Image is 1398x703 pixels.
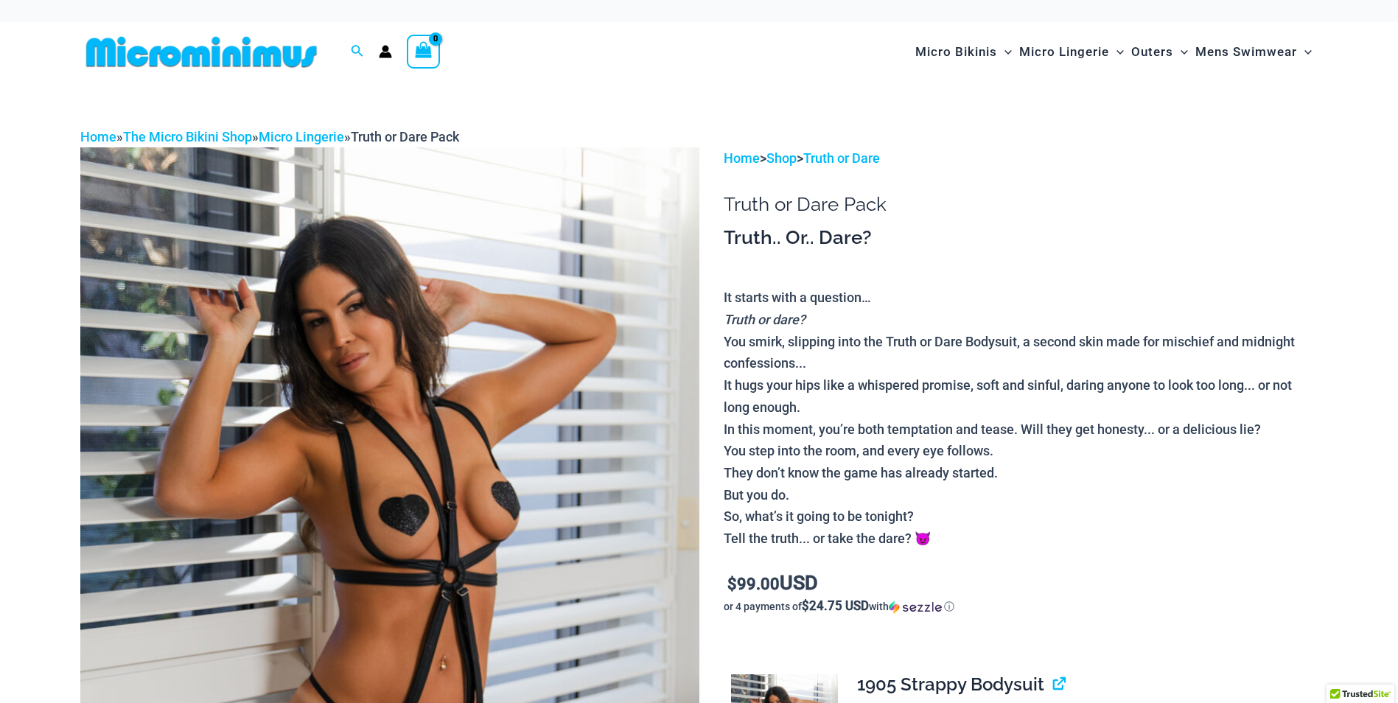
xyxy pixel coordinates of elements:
[724,573,1318,595] p: USD
[724,599,1318,614] div: or 4 payments of$24.75 USDwithSezzle Click to learn more about Sezzle
[724,312,805,327] i: Truth or dare?
[724,147,1318,169] p: > >
[407,35,441,69] a: View Shopping Cart, empty
[1131,33,1173,71] span: Outers
[1109,33,1124,71] span: Menu Toggle
[1128,29,1192,74] a: OutersMenu ToggleMenu Toggle
[997,33,1012,71] span: Menu Toggle
[80,35,323,69] img: MM SHOP LOGO FLAT
[724,193,1318,216] h1: Truth or Dare Pack
[1016,29,1128,74] a: Micro LingerieMenu ToggleMenu Toggle
[912,29,1016,74] a: Micro BikinisMenu ToggleMenu Toggle
[1195,33,1297,71] span: Mens Swimwear
[802,598,869,613] span: $24.75 USD
[727,575,780,593] bdi: 99.00
[80,129,459,144] span: » » »
[351,129,459,144] span: Truth or Dare Pack
[379,45,392,58] a: Account icon link
[80,129,116,144] a: Home
[724,225,1318,251] h3: Truth.. Or.. Dare?
[1173,33,1188,71] span: Menu Toggle
[724,287,1318,549] p: It starts with a question… You smirk, slipping into the Truth or Dare Bodysuit, a second skin mad...
[803,150,880,166] a: Truth or Dare
[1297,33,1312,71] span: Menu Toggle
[889,601,942,614] img: Sezzle
[351,43,364,61] a: Search icon link
[1192,29,1315,74] a: Mens SwimwearMenu ToggleMenu Toggle
[727,575,737,593] span: $
[857,674,1044,695] span: 1905 Strappy Bodysuit
[909,27,1318,77] nav: Site Navigation
[766,150,797,166] a: Shop
[259,129,344,144] a: Micro Lingerie
[1019,33,1109,71] span: Micro Lingerie
[123,129,252,144] a: The Micro Bikini Shop
[724,150,760,166] a: Home
[724,599,1318,614] div: or 4 payments of with
[915,33,997,71] span: Micro Bikinis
